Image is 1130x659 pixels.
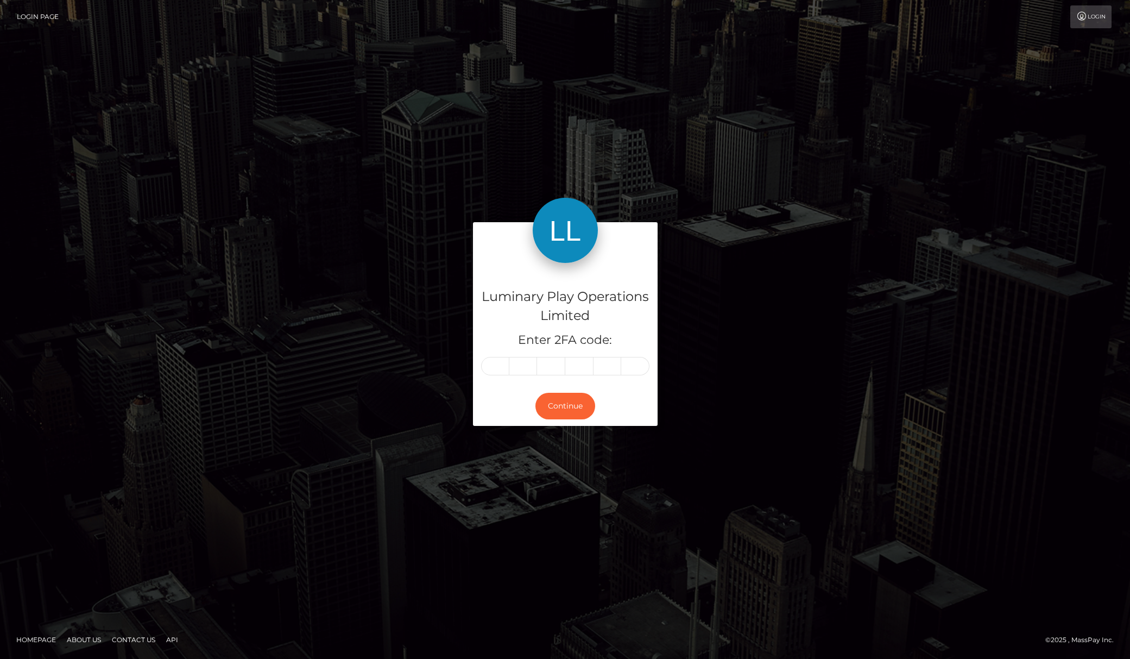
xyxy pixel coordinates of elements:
[481,332,649,349] h5: Enter 2FA code:
[533,198,598,263] img: Luminary Play Operations Limited
[17,5,59,28] a: Login Page
[535,393,595,419] button: Continue
[108,631,160,648] a: Contact Us
[162,631,182,648] a: API
[62,631,105,648] a: About Us
[481,287,649,325] h4: Luminary Play Operations Limited
[1045,634,1122,646] div: © 2025 , MassPay Inc.
[1070,5,1112,28] a: Login
[12,631,60,648] a: Homepage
